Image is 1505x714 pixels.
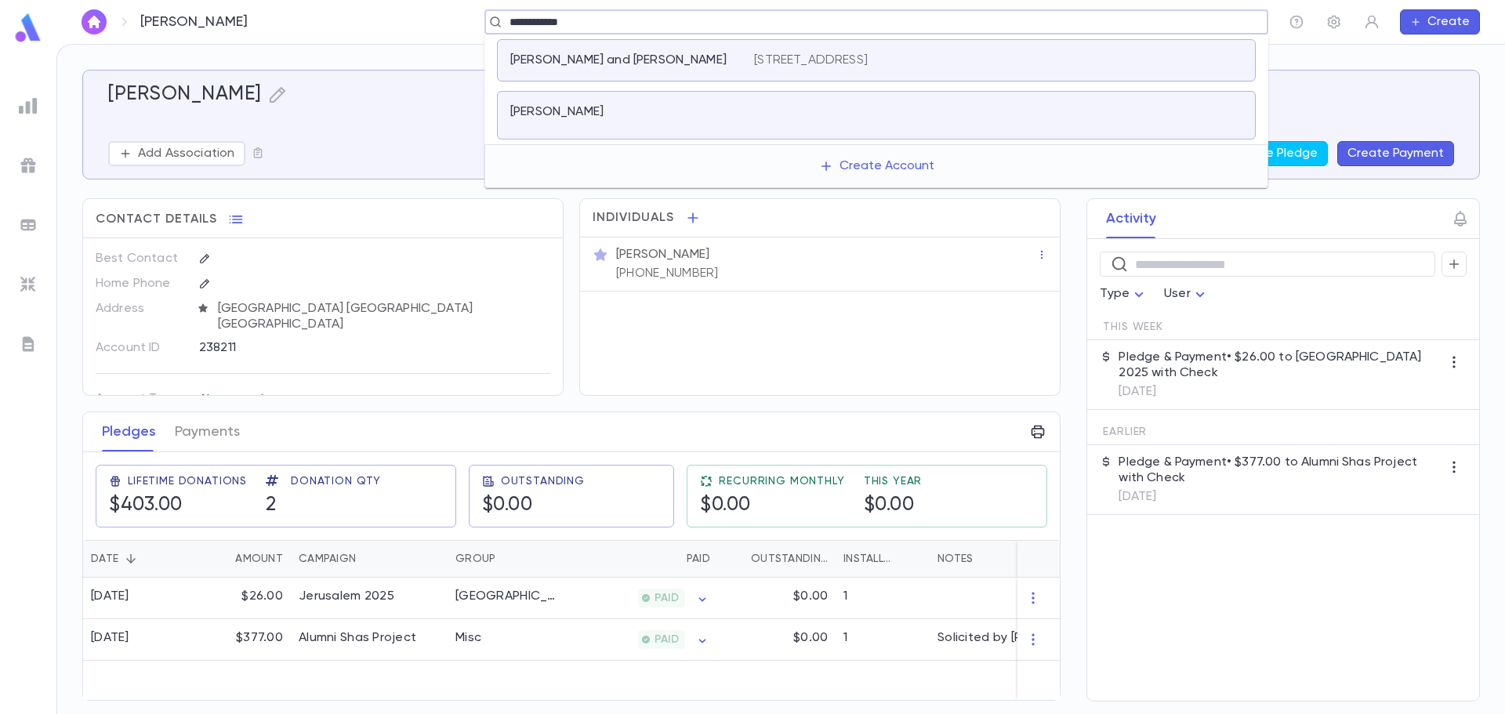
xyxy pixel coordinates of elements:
[593,210,674,226] span: Individuals
[719,475,844,487] span: Recurring Monthly
[937,540,973,578] div: Notes
[199,335,473,359] div: 238211
[189,619,291,661] div: $377.00
[96,335,186,361] p: Account ID
[648,592,685,604] span: PAID
[448,540,565,578] div: Group
[1119,384,1442,400] p: [DATE]
[19,275,38,294] img: imports_grey.530a8a0e642e233f2baf0ef88e8c9fcb.svg
[108,141,245,166] button: Add Association
[751,540,828,578] div: Outstanding
[140,13,248,31] p: [PERSON_NAME]
[793,630,828,646] p: $0.00
[501,475,585,487] span: Outstanding
[128,475,247,487] span: Lifetime Donations
[1103,321,1163,333] span: This Week
[19,335,38,353] img: letters_grey.7941b92b52307dd3b8a917253454ce1c.svg
[897,546,922,571] button: Sort
[1119,350,1442,381] p: Pledge & Payment • $26.00 to [GEOGRAPHIC_DATA] 2025 with Check
[1103,426,1147,438] span: Earlier
[291,475,381,487] span: Donation Qty
[937,630,1105,646] div: Solicited by [PERSON_NAME]
[455,540,495,578] div: Group
[836,540,930,578] div: Installments
[1221,141,1328,166] button: Create Pledge
[175,412,240,451] button: Payments
[793,589,828,604] p: $0.00
[836,619,930,661] div: 1
[109,494,183,517] h5: $403.00
[118,546,143,571] button: Sort
[96,271,186,296] p: Home Phone
[210,546,235,571] button: Sort
[1106,199,1156,238] button: Activity
[843,540,897,578] div: Installments
[687,540,710,578] div: Paid
[754,53,868,68] p: [STREET_ADDRESS]
[91,589,129,604] div: [DATE]
[19,96,38,115] img: reports_grey.c525e4749d1bce6a11f5fe2a8de1b229.svg
[836,578,930,619] div: 1
[1164,279,1209,310] div: User
[96,296,186,321] p: Address
[718,540,836,578] div: Outstanding
[1100,288,1130,300] span: Type
[212,301,552,332] span: [GEOGRAPHIC_DATA] [GEOGRAPHIC_DATA] [GEOGRAPHIC_DATA]
[1119,455,1442,486] p: Pledge & Payment • $377.00 to Alumni Shas Project with Check
[616,247,709,263] p: [PERSON_NAME]
[96,246,186,271] p: Best Contact
[510,104,604,120] p: [PERSON_NAME]
[648,633,685,646] span: PAID
[291,540,448,578] div: Campaign
[807,151,947,181] button: Create Account
[455,630,481,646] div: Misc
[565,540,718,578] div: Paid
[662,546,687,571] button: Sort
[930,540,1126,578] div: Notes
[189,578,291,619] div: $26.00
[96,212,217,227] span: Contact Details
[299,589,394,604] div: Jerusalem 2025
[108,83,262,107] h5: [PERSON_NAME]
[19,216,38,234] img: batches_grey.339ca447c9d9533ef1741baa751efc33.svg
[91,630,129,646] div: [DATE]
[96,386,186,411] p: Account Type
[1164,288,1191,300] span: User
[91,540,118,578] div: Date
[138,146,234,161] p: Add Association
[700,494,751,517] h5: $0.00
[1400,9,1480,34] button: Create
[864,494,915,517] h5: $0.00
[19,156,38,175] img: campaigns_grey.99e729a5f7ee94e3726e6486bddda8f1.svg
[482,494,533,517] h5: $0.00
[455,589,557,604] div: Jerusalem
[510,53,727,68] p: [PERSON_NAME] and [PERSON_NAME]
[235,540,283,578] div: Amount
[616,266,718,281] p: [PHONE_NUMBER]
[189,540,291,578] div: Amount
[356,546,381,571] button: Sort
[102,412,156,451] button: Pledges
[266,494,277,517] h5: 2
[13,13,44,43] img: logo
[83,540,189,578] div: Date
[1337,141,1454,166] button: Create Payment
[495,546,520,571] button: Sort
[85,16,103,28] img: home_white.a664292cf8c1dea59945f0da9f25487c.svg
[1100,279,1148,310] div: Type
[864,475,923,487] span: This Year
[299,630,416,646] div: Alumni Shas Project
[299,540,356,578] div: Campaign
[199,390,266,409] div: Alumnus
[1119,489,1442,505] p: [DATE]
[726,546,751,571] button: Sort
